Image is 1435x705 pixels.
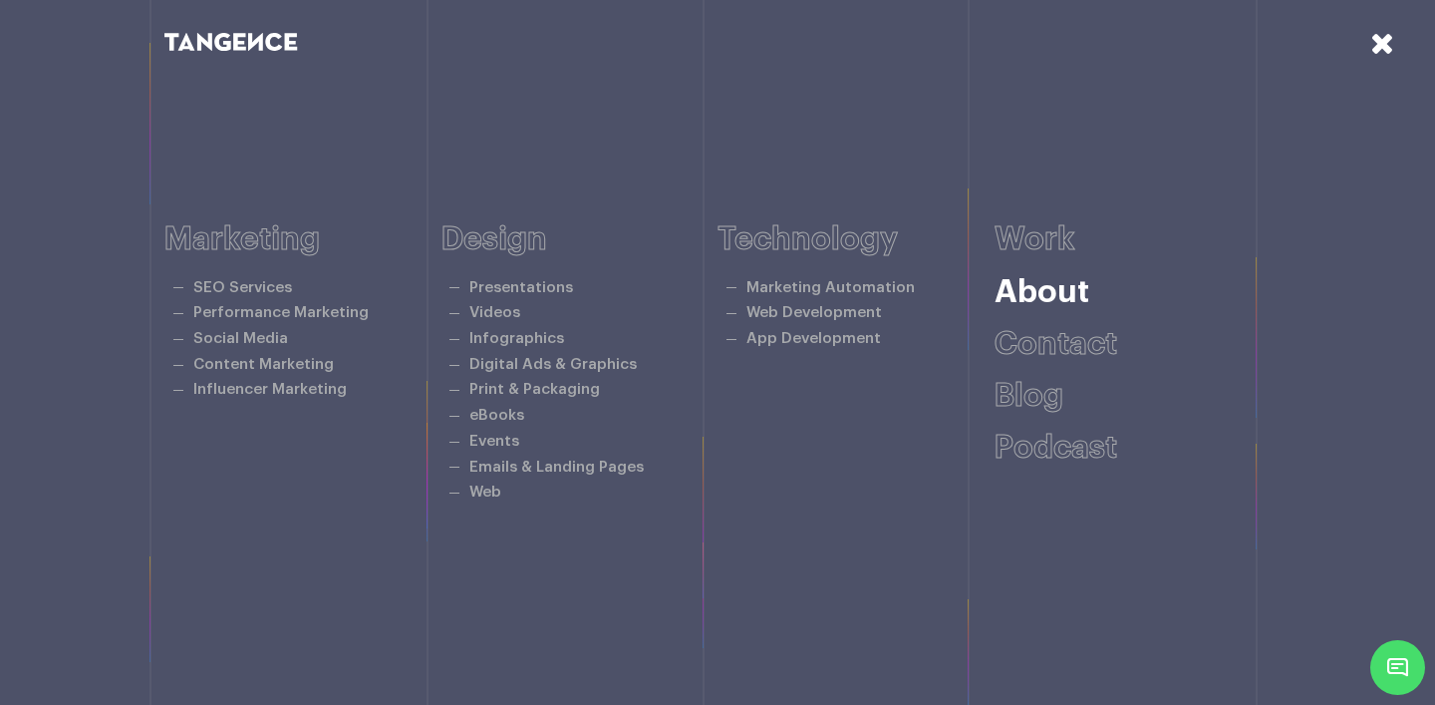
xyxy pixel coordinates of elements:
a: App Development [746,331,881,346]
span: Chat Widget [1370,640,1425,695]
h6: Design [441,222,718,257]
a: Blog [995,380,1063,412]
a: Content Marketing [193,357,334,372]
a: Videos [469,305,520,320]
a: Web [469,485,501,500]
a: SEO Services [193,280,292,295]
a: Influencer Marketing [193,382,347,397]
a: Performance Marketing [193,305,369,320]
a: Emails & Landing Pages [469,460,644,475]
a: eBooks [469,408,524,423]
a: Digital Ads & Graphics [469,357,637,372]
a: Work [995,223,1075,255]
a: Podcast [995,432,1117,464]
a: Contact [995,328,1117,360]
h6: Technology [717,222,995,257]
a: Social Media [193,331,288,346]
a: Infographics [469,331,564,346]
a: Print & Packaging [469,382,600,397]
a: Events [469,434,519,449]
a: Web Development [746,305,882,320]
a: Marketing Automation [746,280,915,295]
h6: Marketing [164,222,441,257]
a: Presentations [469,280,573,295]
a: About [995,276,1089,308]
